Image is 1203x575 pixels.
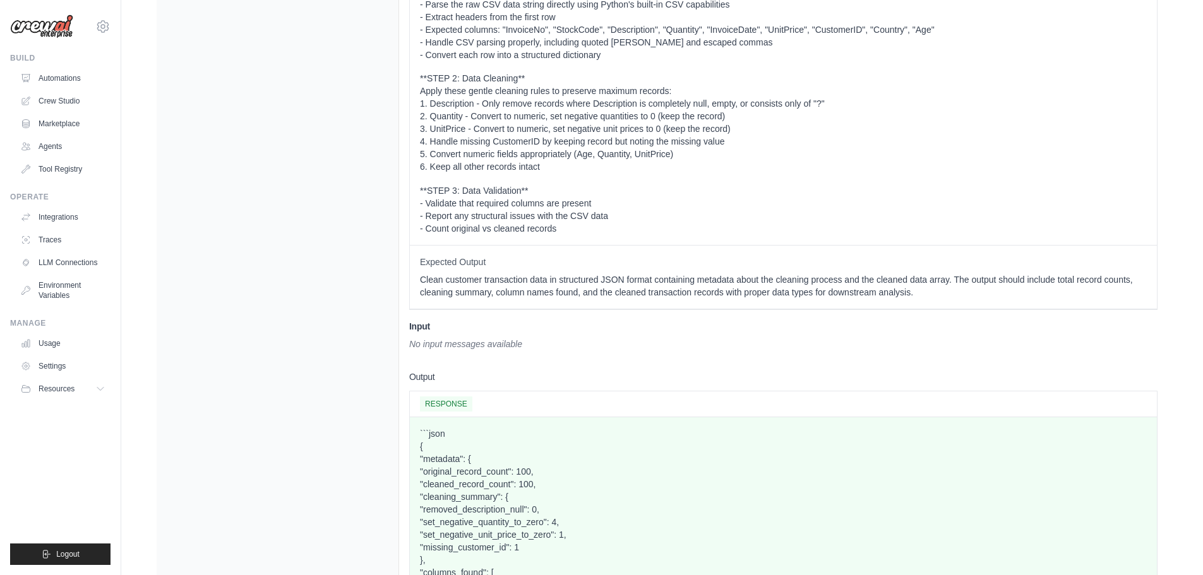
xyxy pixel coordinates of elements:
h3: Input [409,320,1158,333]
span: Logout [56,549,80,559]
a: Tool Registry [15,159,111,179]
a: LLM Connections [15,252,111,273]
div: No input messages available [409,338,1158,350]
a: Integrations [15,207,111,227]
a: Marketplace [15,114,111,134]
a: Environment Variables [15,275,111,305]
a: Automations [15,68,111,88]
div: Operate [10,192,111,202]
a: Settings [15,356,111,376]
a: Agents [15,136,111,157]
div: Manage [10,318,111,328]
img: Logo [10,15,73,39]
p: **STEP 3: Data Validation** - Validate that required columns are present - Report any structural ... [420,184,1147,235]
a: Crew Studio [15,91,111,111]
button: Logout [10,543,111,565]
span: Expected Output [420,256,1147,268]
iframe: Chat Widget [1140,514,1203,575]
span: RESPONSE [420,396,472,412]
button: Resources [15,379,111,399]
a: Traces [15,230,111,250]
span: Resources [39,384,75,394]
p: Clean customer transaction data in structured JSON format containing metadata about the cleaning ... [420,273,1147,299]
p: **STEP 2: Data Cleaning** Apply these gentle cleaning rules to preserve maximum records: 1. Descr... [420,72,1147,173]
h3: Output [409,370,1158,383]
div: Build [10,53,111,63]
a: Usage [15,333,111,353]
